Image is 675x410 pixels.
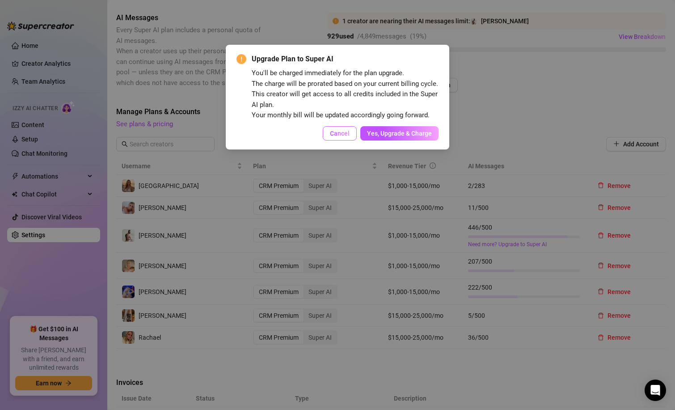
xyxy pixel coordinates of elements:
[367,130,432,137] span: Yes, Upgrade & Charge
[323,126,357,141] button: Cancel
[252,69,438,119] span: You'll be charged immediately for the plan upgrade. The charge will be prorated based on your cur...
[236,54,246,64] span: exclamation-circle
[360,126,439,141] button: Yes, Upgrade & Charge
[252,54,439,64] span: Upgrade Plan to Super AI
[645,380,666,401] div: Open Intercom Messenger
[330,130,350,137] span: Cancel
